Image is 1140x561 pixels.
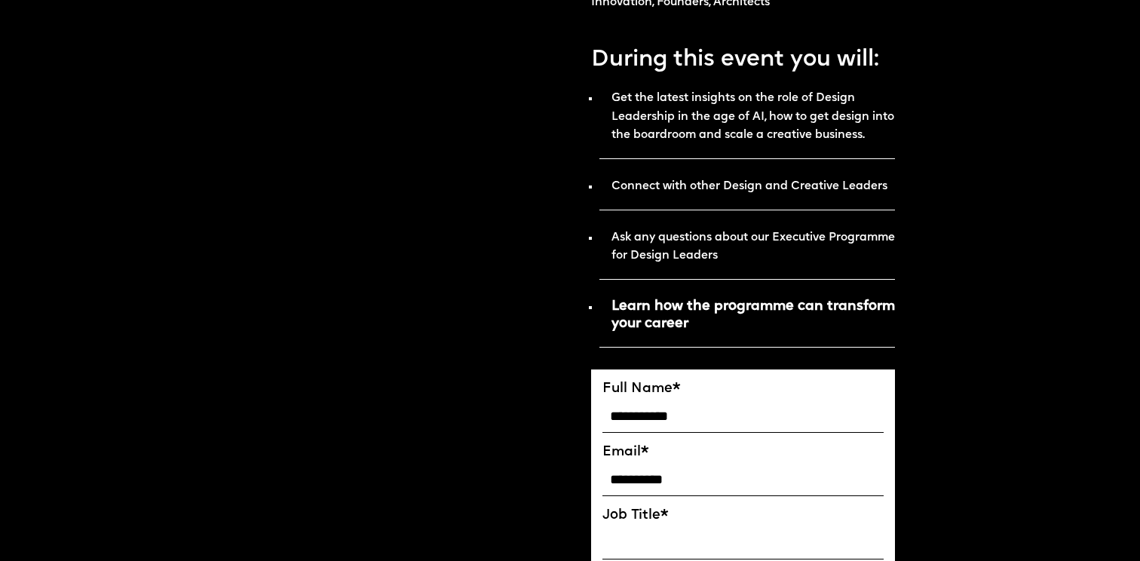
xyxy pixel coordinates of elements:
label: Email [602,444,884,461]
p: During this event you will: [591,35,895,77]
label: Full Name [602,381,884,397]
strong: Learn how the programme can transform your career [611,299,895,332]
strong: Connect with other Design and Creative Leaders [611,181,887,192]
strong: Get the latest insights on the role of Design Leadership in the age of AI, how to get design into... [611,93,894,141]
label: Job Title [602,507,884,524]
strong: Ask any questions about our Executive Programme for Design Leaders [611,232,895,262]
